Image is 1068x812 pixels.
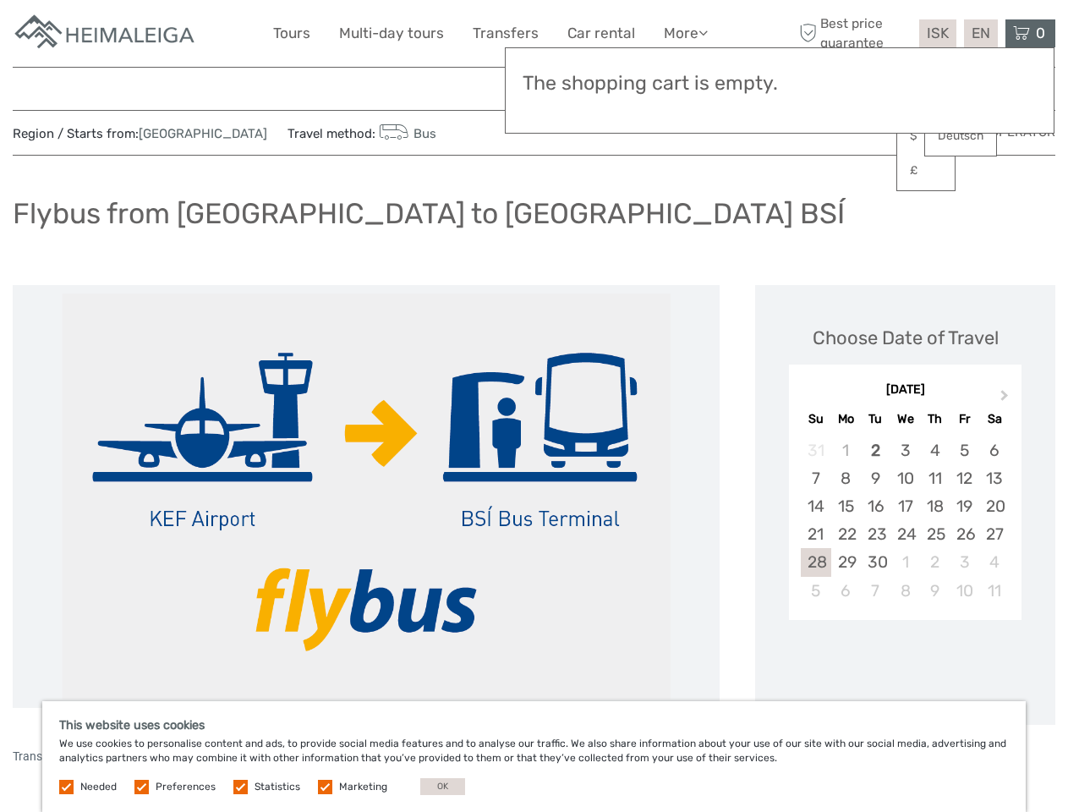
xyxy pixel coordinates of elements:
div: Choose Tuesday, September 16th, 2025 [861,492,890,520]
div: Choose Saturday, September 20th, 2025 [979,492,1009,520]
a: More [664,21,708,46]
div: Choose Sunday, September 21st, 2025 [801,520,830,548]
div: Choose Thursday, September 25th, 2025 [920,520,950,548]
label: Preferences [156,780,216,794]
div: Choose Thursday, October 2nd, 2025 [920,548,950,576]
div: Choose Tuesday, September 23rd, 2025 [861,520,890,548]
div: Choose Friday, September 26th, 2025 [950,520,979,548]
div: Choose Sunday, September 14th, 2025 [801,492,830,520]
a: [GEOGRAPHIC_DATA] [139,126,267,141]
div: Choose Monday, September 22nd, 2025 [831,520,861,548]
div: Choose Monday, October 6th, 2025 [831,577,861,605]
a: Car rental [567,21,635,46]
button: Open LiveChat chat widget [194,26,215,47]
div: Choose Sunday, October 5th, 2025 [801,577,830,605]
h5: This website uses cookies [59,718,1009,732]
div: Not available Sunday, August 31st, 2025 [801,436,830,464]
span: ISK [927,25,949,41]
div: Choose Wednesday, September 24th, 2025 [890,520,920,548]
a: £ [897,156,955,186]
a: Bus [375,126,436,141]
div: Choose Thursday, October 9th, 2025 [920,577,950,605]
a: Tours [273,21,310,46]
div: Choose Thursday, September 11th, 2025 [920,464,950,492]
label: Marketing [339,780,387,794]
div: month 2025-09 [794,436,1016,605]
a: Deutsch [925,121,996,151]
div: Choose Wednesday, September 17th, 2025 [890,492,920,520]
div: Choose Saturday, September 13th, 2025 [979,464,1009,492]
button: OK [420,778,465,795]
div: Tu [861,408,890,431]
div: We [890,408,920,431]
div: We use cookies to personalise content and ads, to provide social media features and to analyse ou... [42,701,1026,812]
label: Statistics [255,780,300,794]
div: Loading... [900,664,911,675]
div: Choose Sunday, September 28th, 2025 [801,548,830,576]
div: Choose Thursday, September 4th, 2025 [920,436,950,464]
div: Choose Saturday, October 4th, 2025 [979,548,1009,576]
div: Not available Monday, September 1st, 2025 [831,436,861,464]
a: $ [897,121,955,151]
div: Choose Friday, September 19th, 2025 [950,492,979,520]
h1: Flybus from [GEOGRAPHIC_DATA] to [GEOGRAPHIC_DATA] BSÍ [13,196,845,231]
img: Apartments in Reykjavik [13,13,199,54]
p: We're away right now. Please check back later! [24,30,191,43]
div: Choose Tuesday, September 2nd, 2025 [861,436,890,464]
button: Next Month [993,386,1020,413]
div: Fr [950,408,979,431]
div: Choose Monday, September 8th, 2025 [831,464,861,492]
span: Best price guarantee [795,14,915,52]
span: Transfer from [GEOGRAPHIC_DATA] to [13,749,215,763]
div: Su [801,408,830,431]
div: Mo [831,408,861,431]
div: Choose Monday, September 29th, 2025 [831,548,861,576]
div: Choose Thursday, September 18th, 2025 [920,492,950,520]
div: Sa [979,408,1009,431]
div: Choose Monday, September 15th, 2025 [831,492,861,520]
div: Choose Friday, September 12th, 2025 [950,464,979,492]
div: Choose Saturday, September 27th, 2025 [979,520,1009,548]
div: EN [964,19,998,47]
a: Transfers [473,21,539,46]
div: Choose Friday, September 5th, 2025 [950,436,979,464]
div: [DATE] [789,381,1021,399]
img: 783f2cd552df48e68d29a20490eb9575_main_slider.png [62,294,671,700]
div: Choose Wednesday, October 8th, 2025 [890,577,920,605]
div: Choose Date of Travel [813,325,999,351]
div: Choose Friday, October 10th, 2025 [950,577,979,605]
div: Choose Saturday, October 11th, 2025 [979,577,1009,605]
div: Choose Wednesday, September 3rd, 2025 [890,436,920,464]
div: Choose Tuesday, September 30th, 2025 [861,548,890,576]
h3: The shopping cart is empty. [523,72,1037,96]
div: Th [920,408,950,431]
div: Choose Friday, October 3rd, 2025 [950,548,979,576]
span: Travel method: [288,121,436,145]
span: 0 [1033,25,1048,41]
div: Choose Saturday, September 6th, 2025 [979,436,1009,464]
div: Choose Sunday, September 7th, 2025 [801,464,830,492]
div: Choose Wednesday, September 10th, 2025 [890,464,920,492]
span: Region / Starts from: [13,125,267,143]
div: Choose Wednesday, October 1st, 2025 [890,548,920,576]
a: Multi-day tours [339,21,444,46]
label: Needed [80,780,117,794]
div: Choose Tuesday, September 9th, 2025 [861,464,890,492]
div: Choose Tuesday, October 7th, 2025 [861,577,890,605]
